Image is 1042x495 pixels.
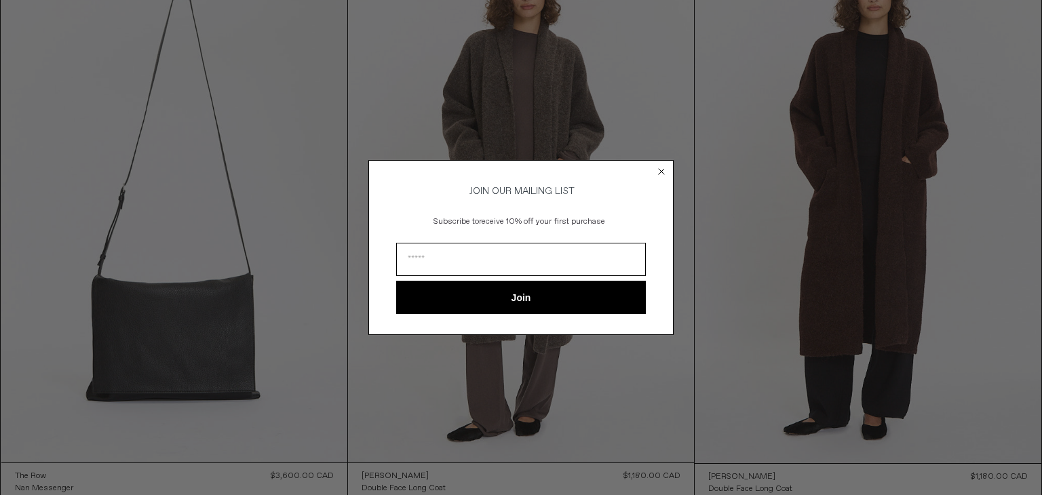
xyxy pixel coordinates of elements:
span: receive 10% off your first purchase [479,216,605,227]
span: Subscribe to [433,216,479,227]
span: JOIN OUR MAILING LIST [467,185,575,197]
button: Close dialog [655,165,668,178]
input: Email [396,243,646,276]
button: Join [396,281,646,314]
